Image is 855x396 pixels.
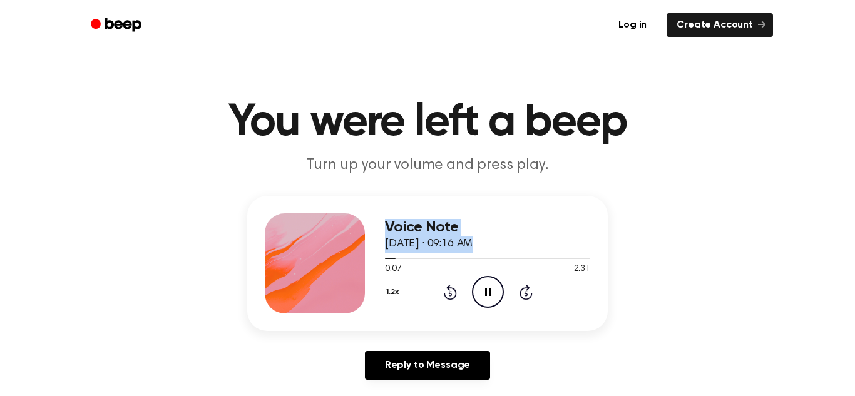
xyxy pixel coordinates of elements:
span: 0:07 [385,263,401,276]
a: Reply to Message [365,351,490,380]
h1: You were left a beep [107,100,748,145]
a: Log in [606,11,659,39]
a: Beep [82,13,153,38]
button: 1.2x [385,282,403,303]
span: 2:31 [574,263,590,276]
p: Turn up your volume and press play. [187,155,668,176]
a: Create Account [667,13,773,37]
h3: Voice Note [385,219,590,236]
span: [DATE] · 09:16 AM [385,238,473,250]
